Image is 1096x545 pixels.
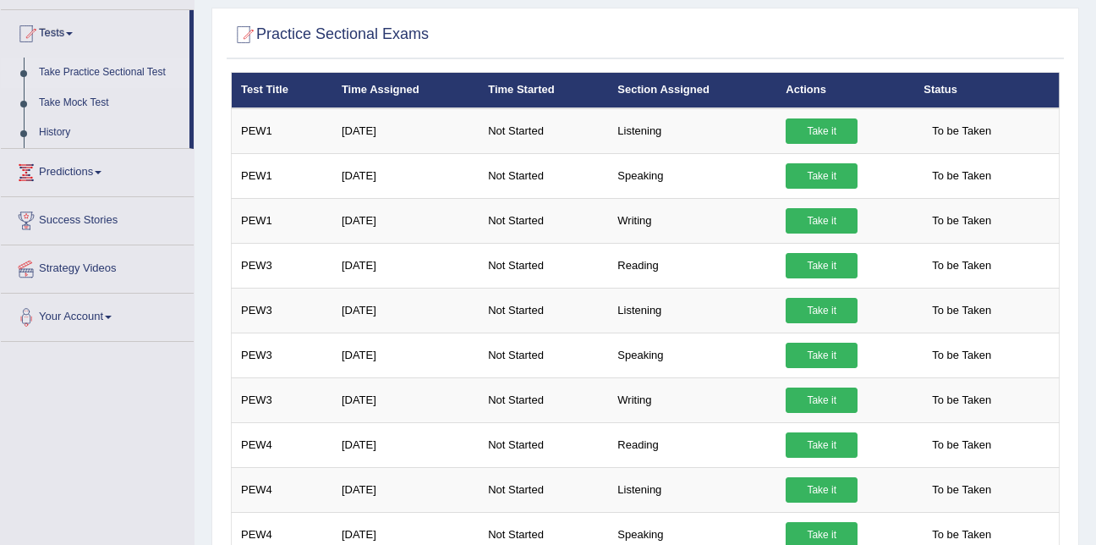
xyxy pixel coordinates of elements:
span: To be Taken [923,298,1000,323]
td: Listening [608,288,776,333]
span: To be Taken [923,118,1000,144]
td: [DATE] [332,243,479,288]
td: [DATE] [332,153,479,198]
td: PEW1 [232,108,332,154]
td: Reading [608,422,776,467]
td: Not Started [479,333,608,377]
a: Your Account [1,294,194,336]
td: Not Started [479,153,608,198]
a: Take it [786,388,858,413]
a: Predictions [1,149,194,191]
a: Success Stories [1,197,194,239]
td: Not Started [479,243,608,288]
td: [DATE] [332,333,479,377]
span: To be Taken [923,208,1000,234]
span: To be Taken [923,253,1000,278]
td: PEW3 [232,243,332,288]
td: PEW3 [232,288,332,333]
th: Time Assigned [332,73,479,108]
td: Not Started [479,422,608,467]
span: To be Taken [923,432,1000,458]
span: To be Taken [923,163,1000,189]
a: Take it [786,432,858,458]
a: Take it [786,477,858,503]
td: [DATE] [332,108,479,154]
td: PEW4 [232,467,332,512]
th: Time Started [479,73,608,108]
td: Listening [608,108,776,154]
th: Section Assigned [608,73,776,108]
a: Take it [786,163,858,189]
span: To be Taken [923,477,1000,503]
td: Writing [608,198,776,243]
td: PEW1 [232,198,332,243]
td: [DATE] [332,377,479,422]
a: History [31,118,189,148]
a: Strategy Videos [1,245,194,288]
th: Status [914,73,1059,108]
td: PEW3 [232,333,332,377]
td: PEW1 [232,153,332,198]
h2: Practice Sectional Exams [231,22,429,47]
td: Not Started [479,108,608,154]
th: Test Title [232,73,332,108]
th: Actions [776,73,914,108]
td: PEW4 [232,422,332,467]
a: Take it [786,118,858,144]
a: Take it [786,343,858,368]
td: PEW3 [232,377,332,422]
td: Not Started [479,467,608,512]
td: [DATE] [332,288,479,333]
td: [DATE] [332,467,479,512]
a: Take Practice Sectional Test [31,58,189,88]
span: To be Taken [923,343,1000,368]
a: Tests [1,10,189,52]
span: To be Taken [923,388,1000,413]
td: Not Started [479,377,608,422]
a: Take it [786,208,858,234]
td: Not Started [479,288,608,333]
a: Take it [786,253,858,278]
td: Listening [608,467,776,512]
td: Speaking [608,153,776,198]
td: Not Started [479,198,608,243]
td: Speaking [608,333,776,377]
a: Take it [786,298,858,323]
td: [DATE] [332,422,479,467]
a: Take Mock Test [31,88,189,118]
td: Writing [608,377,776,422]
td: [DATE] [332,198,479,243]
td: Reading [608,243,776,288]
